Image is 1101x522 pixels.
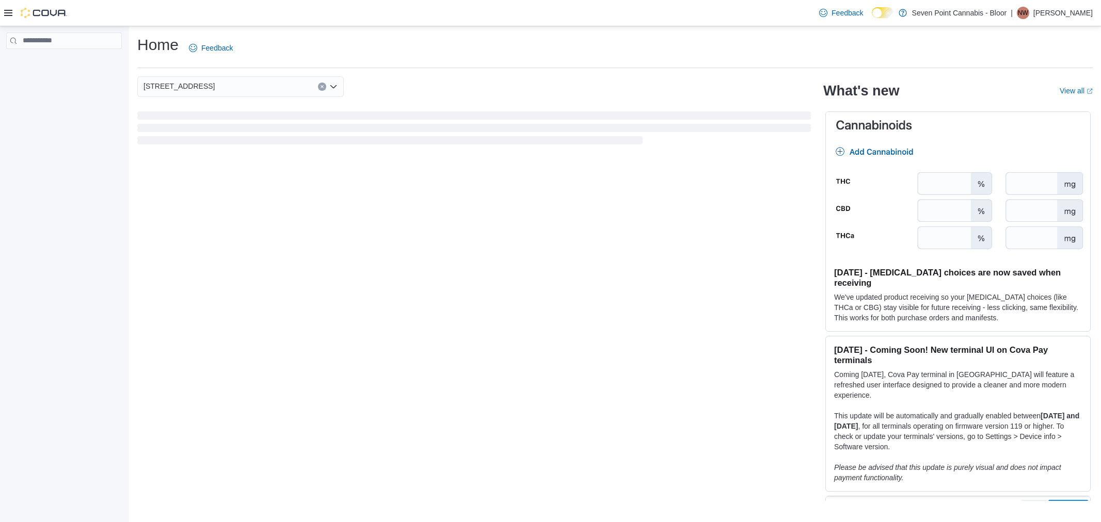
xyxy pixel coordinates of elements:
[318,83,326,91] button: Clear input
[912,7,1007,19] p: Seven Point Cannabis - Bloor
[815,3,867,23] a: Feedback
[143,80,215,92] span: [STREET_ADDRESS]
[834,292,1082,323] p: We've updated product receiving so your [MEDICAL_DATA] choices (like THCa or CBG) stay visible fo...
[872,7,893,18] input: Dark Mode
[185,38,237,58] a: Feedback
[834,345,1082,365] h3: [DATE] - Coming Soon! New terminal UI on Cova Pay terminals
[1011,7,1013,19] p: |
[834,463,1061,482] em: Please be advised that this update is purely visual and does not impact payment functionality.
[1087,88,1093,94] svg: External link
[834,267,1082,288] h3: [DATE] - [MEDICAL_DATA] choices are now saved when receiving
[834,369,1082,400] p: Coming [DATE], Cova Pay terminal in [GEOGRAPHIC_DATA] will feature a refreshed user interface des...
[834,411,1082,452] p: This update will be automatically and gradually enabled between , for all terminals operating on ...
[137,35,179,55] h1: Home
[1017,7,1029,19] div: Nadia Woldegiorgis
[1033,7,1093,19] p: [PERSON_NAME]
[1060,87,1093,95] a: View allExternal link
[1018,7,1028,19] span: NW
[329,83,338,91] button: Open list of options
[137,113,811,146] span: Loading
[832,8,863,18] span: Feedback
[201,43,233,53] span: Feedback
[21,8,67,18] img: Cova
[823,83,899,99] h2: What's new
[6,51,122,76] nav: Complex example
